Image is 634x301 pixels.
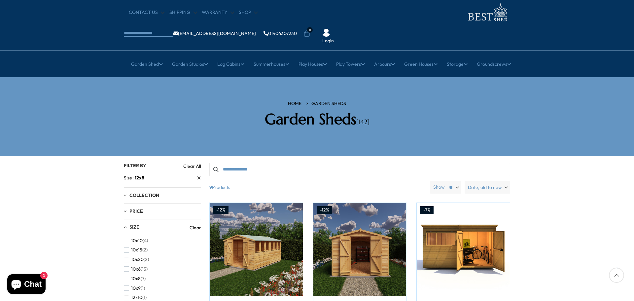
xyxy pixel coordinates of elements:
img: logo [464,2,510,23]
img: Shire Ranger 12x8 Double Door Premium Pent interlock Shiplap Shed - Best Shed [417,203,510,296]
button: 10x20 [124,255,149,264]
span: Size [124,174,135,181]
a: HOME [288,100,301,107]
h2: Garden Sheds [223,110,411,128]
span: 10x15 [131,247,142,253]
a: Shop [239,9,258,16]
div: -12% [317,206,332,214]
span: Size [129,224,139,230]
span: (1) [142,295,147,300]
a: Garden Sheds [311,100,346,107]
button: 10x9 [124,283,145,293]
a: [EMAIL_ADDRESS][DOMAIN_NAME] [173,31,256,36]
span: 10x9 [131,285,141,291]
span: Filter By [124,163,146,169]
span: (7) [141,276,146,282]
span: (2) [142,247,148,253]
img: User Icon [322,29,330,37]
span: (1) [141,285,145,291]
span: Date, old to new [468,181,502,194]
a: Arbours [374,56,395,72]
a: Clear [190,224,201,231]
a: Storage [447,56,468,72]
a: Summerhouses [254,56,289,72]
a: Log Cabins [217,56,244,72]
a: Green Houses [404,56,438,72]
div: -12% [213,206,229,214]
span: 10x10 [131,238,143,244]
b: 9 [209,181,212,194]
button: 10x10 [124,236,148,245]
label: Date, old to new [465,181,510,194]
a: Groundscrews [477,56,511,72]
a: Play Towers [336,56,365,72]
span: (13) [141,266,148,272]
span: [142] [356,118,370,126]
a: Warranty [202,9,234,16]
a: Play Houses [299,56,327,72]
span: 10x20 [131,257,144,262]
a: Shipping [169,9,197,16]
span: (2) [144,257,149,262]
button: 10x8 [124,274,146,283]
div: -7% [420,206,434,214]
span: (4) [143,238,148,244]
a: Login [322,38,334,44]
button: 10x6 [124,264,148,274]
span: 10x8 [131,276,141,282]
span: Price [129,208,143,214]
a: CONTACT US [129,9,164,16]
button: 10x15 [124,245,148,255]
span: 12x10 [131,295,142,300]
label: Show [433,184,445,191]
a: Clear All [183,163,201,169]
a: Garden Studios [172,56,208,72]
a: Garden Shed [131,56,163,72]
a: 0 [303,30,310,37]
a: 01406307230 [264,31,297,36]
span: 10x6 [131,266,141,272]
input: Search products [209,163,510,176]
span: Collection [129,192,159,198]
inbox-online-store-chat: Shopify online store chat [5,274,48,296]
span: Products [207,181,427,194]
span: 0 [307,27,313,33]
span: 12x8 [135,175,144,181]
